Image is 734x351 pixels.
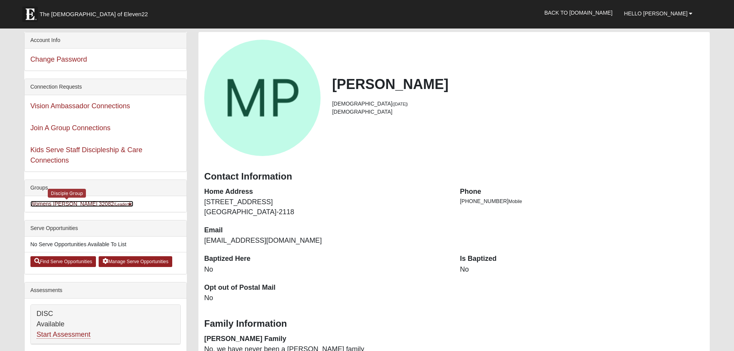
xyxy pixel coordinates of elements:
div: Connection Requests [25,79,186,95]
dt: Home Address [204,187,448,197]
dt: Email [204,225,448,235]
div: Groups [25,180,186,196]
div: Disciple Group [48,189,86,198]
a: Hello [PERSON_NAME] [618,4,699,23]
div: Assessments [25,282,186,299]
dd: [STREET_ADDRESS] [GEOGRAPHIC_DATA]-2118 [204,197,448,217]
a: Change Password [30,55,87,63]
span: Mobile [509,199,522,204]
li: [DEMOGRAPHIC_DATA] [332,100,704,108]
a: The [DEMOGRAPHIC_DATA] of Eleven22 [18,3,173,22]
h3: Family Information [204,318,704,329]
li: [DEMOGRAPHIC_DATA] [332,108,704,116]
li: [PHONE_NUMBER] [460,197,704,205]
h3: Contact Information [204,171,704,182]
dd: No [204,265,448,275]
dt: [PERSON_NAME] Family [204,334,448,344]
small: ([DATE]) [393,102,408,106]
h2: [PERSON_NAME] [332,76,704,92]
img: Eleven22 logo [22,7,38,22]
dd: [EMAIL_ADDRESS][DOMAIN_NAME] [204,236,448,246]
dt: Phone [460,187,704,197]
dd: No [204,293,448,303]
a: Manage Serve Opportunities [99,256,172,267]
a: Find Serve Opportunities [30,256,96,267]
a: View Fullsize Photo [204,40,321,156]
a: Womens [PERSON_NAME] 32082(Leader) [30,201,134,207]
dt: Is Baptized [460,254,704,264]
a: Vision Ambassador Connections [30,102,130,110]
li: No Serve Opportunities Available To List [25,237,186,252]
div: Account Info [25,32,186,49]
dt: Opt out of Postal Mail [204,283,448,293]
span: The [DEMOGRAPHIC_DATA] of Eleven22 [40,10,148,18]
a: Join A Group Connections [30,124,111,132]
small: (Leader ) [114,202,133,207]
dd: No [460,265,704,275]
a: Back to [DOMAIN_NAME] [539,3,618,22]
a: Start Assessment [37,331,91,339]
a: Kids Serve Staff Discipleship & Care Connections [30,146,143,164]
dt: Baptized Here [204,254,448,264]
div: Serve Opportunities [25,220,186,237]
div: DISC Available [31,305,180,344]
span: Hello [PERSON_NAME] [624,10,688,17]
